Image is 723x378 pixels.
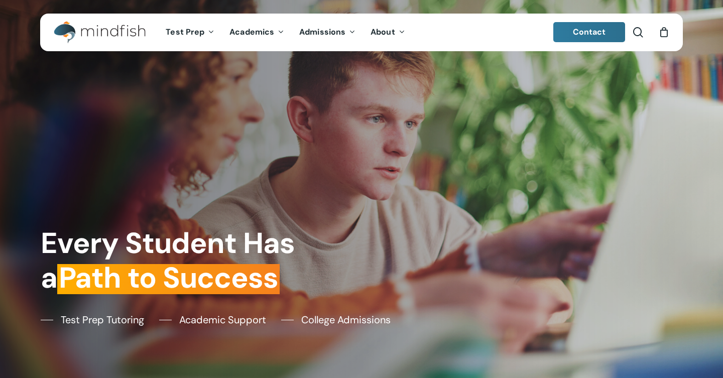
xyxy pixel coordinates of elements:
a: Test Prep [158,28,222,37]
span: Academics [229,27,274,37]
span: Contact [573,27,606,37]
span: College Admissions [301,312,391,327]
h1: Every Student Has a [41,226,355,295]
span: Test Prep Tutoring [61,312,144,327]
a: Academic Support [159,312,266,327]
span: Academic Support [179,312,266,327]
span: Test Prep [166,27,204,37]
iframe: Chatbot [657,312,709,364]
a: College Admissions [281,312,391,327]
a: Test Prep Tutoring [41,312,144,327]
nav: Main Menu [158,14,412,51]
a: Academics [222,28,292,37]
a: Admissions [292,28,363,37]
span: Admissions [299,27,345,37]
a: About [363,28,413,37]
a: Cart [658,27,669,38]
span: About [371,27,395,37]
em: Path to Success [57,259,280,297]
a: Contact [553,22,626,42]
header: Main Menu [40,14,683,51]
